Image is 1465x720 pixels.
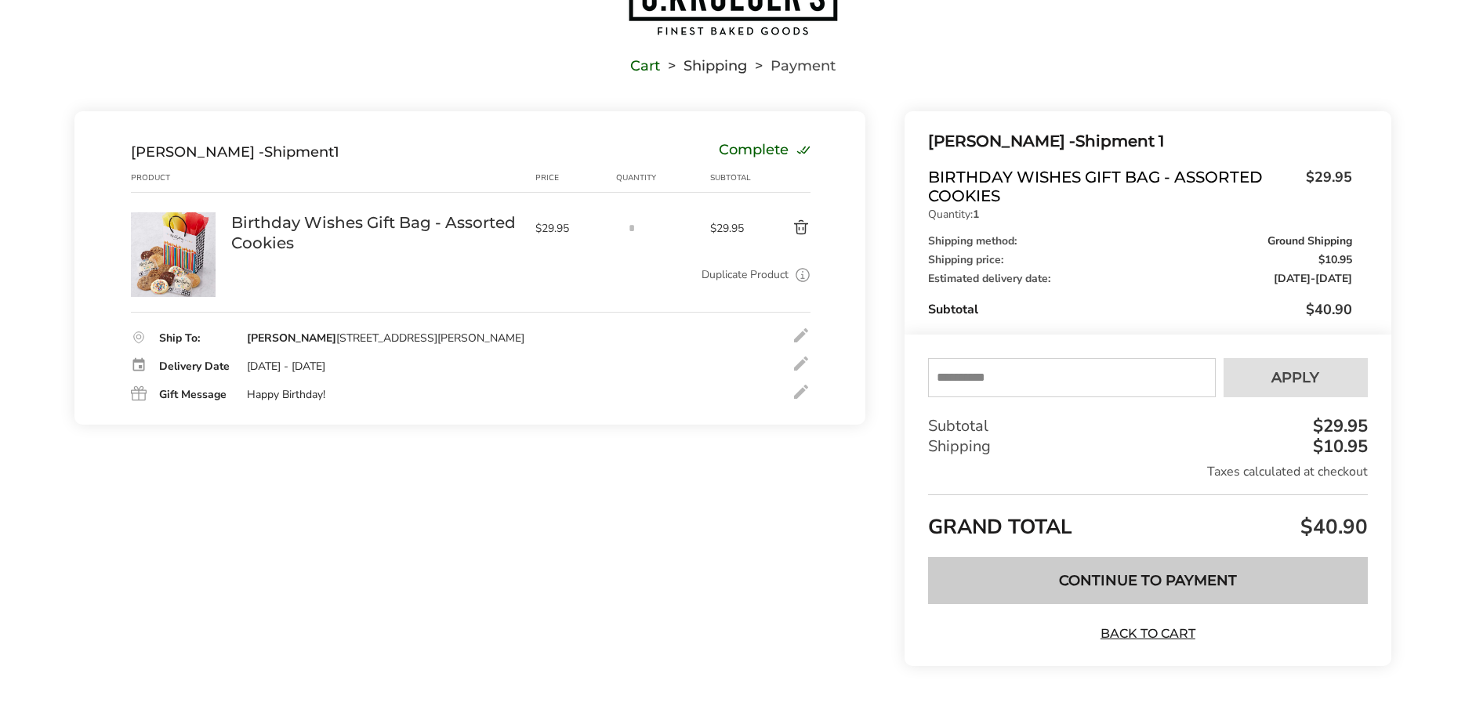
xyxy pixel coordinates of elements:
[756,219,810,237] button: Delete product
[1274,271,1311,286] span: [DATE]
[928,416,1367,436] div: Subtotal
[231,212,520,253] a: Birthday Wishes Gift Bag - Assorted Cookies
[1271,371,1319,385] span: Apply
[159,333,231,344] div: Ship To:
[1224,358,1368,397] button: Apply
[928,463,1367,480] div: Taxes calculated at checkout
[973,207,979,222] strong: 1
[710,221,756,236] span: $29.95
[928,557,1367,604] button: Continue to Payment
[771,60,836,71] span: Payment
[660,60,747,71] li: Shipping
[1274,273,1352,284] span: -
[928,300,1351,319] div: Subtotal
[928,255,1351,266] div: Shipping price:
[928,128,1351,154] div: Shipment 1
[928,273,1351,284] div: Estimated delivery date:
[1298,168,1352,201] span: $29.95
[1306,300,1352,319] span: $40.90
[1309,418,1368,435] div: $29.95
[1267,236,1352,247] span: Ground Shipping
[702,266,789,284] a: Duplicate Product
[131,212,216,226] a: Birthday Wishes Gift Bag - Assorted Cookies
[928,494,1367,545] div: GRAND TOTAL
[928,236,1351,247] div: Shipping method:
[1315,271,1352,286] span: [DATE]
[719,143,810,161] div: Complete
[928,436,1367,457] div: Shipping
[616,212,647,244] input: Quantity input
[710,172,756,184] div: Subtotal
[131,143,339,161] div: Shipment
[334,143,339,161] span: 1
[535,172,617,184] div: Price
[131,143,264,161] span: [PERSON_NAME] -
[159,361,231,372] div: Delivery Date
[159,389,231,400] div: Gift Message
[928,132,1075,150] span: [PERSON_NAME] -
[247,388,325,402] div: Happy Birthday!
[131,172,231,184] div: Product
[535,221,609,236] span: $29.95
[616,172,710,184] div: Quantity
[247,360,325,374] div: [DATE] - [DATE]
[928,168,1297,205] span: Birthday Wishes Gift Bag - Assorted Cookies
[131,212,216,297] img: Birthday Wishes Gift Bag - Assorted Cookies
[1296,513,1368,541] span: $40.90
[247,331,524,346] div: [STREET_ADDRESS][PERSON_NAME]
[1093,625,1202,642] a: Back to Cart
[928,209,1351,220] p: Quantity:
[1309,438,1368,455] div: $10.95
[247,331,336,346] strong: [PERSON_NAME]
[630,60,660,71] a: Cart
[1318,255,1352,266] span: $10.95
[928,168,1351,205] a: Birthday Wishes Gift Bag - Assorted Cookies$29.95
